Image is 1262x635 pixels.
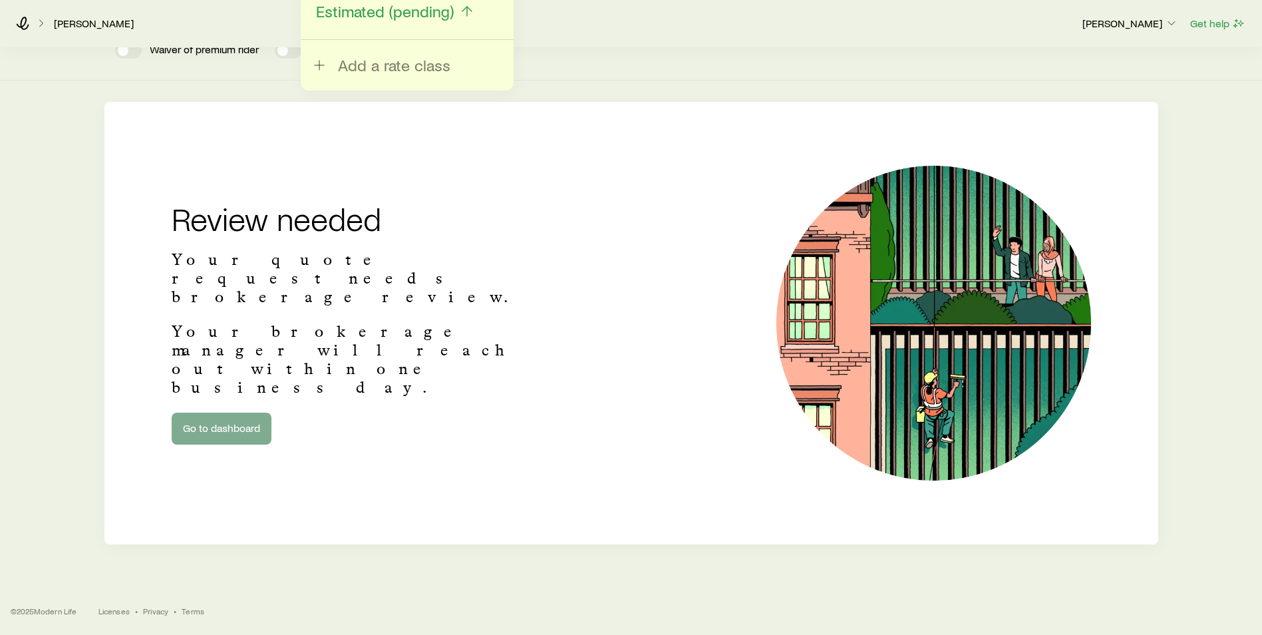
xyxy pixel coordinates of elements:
span: Estimated (pending) [316,2,454,21]
button: Get help [1189,16,1246,31]
a: Privacy [143,606,168,616]
a: Go to dashboard [172,413,271,445]
a: Terms [182,606,204,616]
p: Your brokerage manager will reach out within one business day. [172,322,553,397]
img: Illustration of a window cleaner. [776,166,1091,481]
span: • [135,606,138,616]
a: Licenses [98,606,130,616]
p: [PERSON_NAME] [1082,17,1178,30]
button: [PERSON_NAME] [1082,16,1179,32]
p: © 2025 Modern Life [11,606,77,616]
span: • [174,606,176,616]
p: Your quote request needs brokerage review. [172,250,553,306]
a: [PERSON_NAME] [53,17,134,30]
p: Waiver of premium rider [150,43,259,59]
h2: Review needed [172,202,553,234]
